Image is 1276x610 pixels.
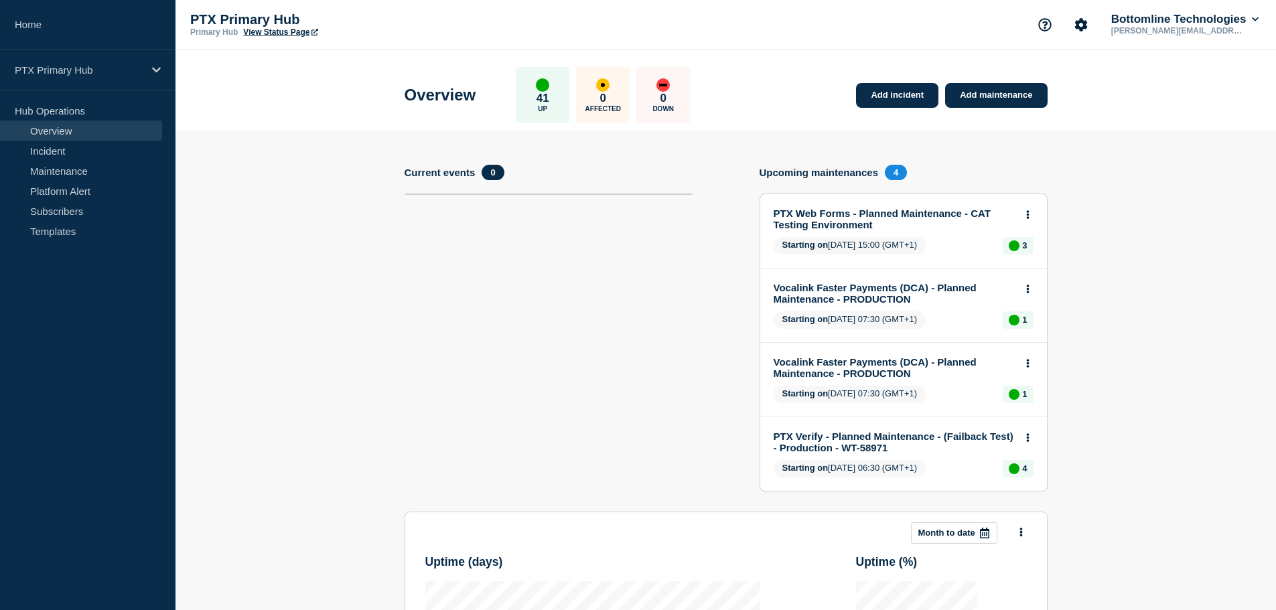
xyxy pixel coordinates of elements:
h1: Overview [405,86,476,104]
span: Starting on [782,388,829,398]
a: Add incident [856,83,938,108]
div: up [1009,389,1019,400]
p: 1 [1022,315,1027,325]
a: PTX Web Forms - Planned Maintenance - CAT Testing Environment [774,208,1015,230]
p: 0 [600,92,606,105]
div: up [1009,240,1019,251]
p: [PERSON_NAME][EMAIL_ADDRESS][PERSON_NAME][DOMAIN_NAME] [1109,26,1248,35]
p: PTX Primary Hub [15,64,143,76]
button: Support [1031,11,1059,39]
div: up [536,78,549,92]
span: [DATE] 07:30 (GMT+1) [774,311,926,329]
p: Month to date [918,528,975,538]
h4: Upcoming maintenances [760,167,879,178]
div: affected [596,78,610,92]
span: [DATE] 06:30 (GMT+1) [774,460,926,477]
p: 3 [1022,240,1027,250]
p: Down [652,105,674,112]
p: 4 [1022,463,1027,473]
p: 1 [1022,389,1027,399]
span: 4 [885,165,907,180]
p: Primary Hub [190,27,238,37]
a: Vocalink Faster Payments (DCA) - Planned Maintenance - PRODUCTION [774,282,1015,305]
button: Account settings [1067,11,1095,39]
a: Add maintenance [945,83,1047,108]
span: Starting on [782,240,829,250]
h3: Uptime ( days ) [425,555,503,569]
p: PTX Primary Hub [190,12,458,27]
div: up [1009,463,1019,474]
span: Starting on [782,463,829,473]
span: [DATE] 15:00 (GMT+1) [774,237,926,254]
button: Bottomline Technologies [1109,13,1261,26]
p: Up [538,105,547,112]
a: PTX Verify - Planned Maintenance - (Failback Test) - Production - WT-58971 [774,431,1015,453]
button: Month to date [911,522,997,544]
h3: Uptime ( % ) [856,555,918,569]
div: up [1009,315,1019,325]
span: [DATE] 07:30 (GMT+1) [774,386,926,403]
span: Starting on [782,314,829,324]
a: View Status Page [243,27,317,37]
h4: Current events [405,167,476,178]
div: down [656,78,670,92]
p: 0 [660,92,666,105]
span: 0 [482,165,504,180]
p: 41 [537,92,549,105]
a: Vocalink Faster Payments (DCA) - Planned Maintenance - PRODUCTION [774,356,1015,379]
p: Affected [585,105,621,112]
